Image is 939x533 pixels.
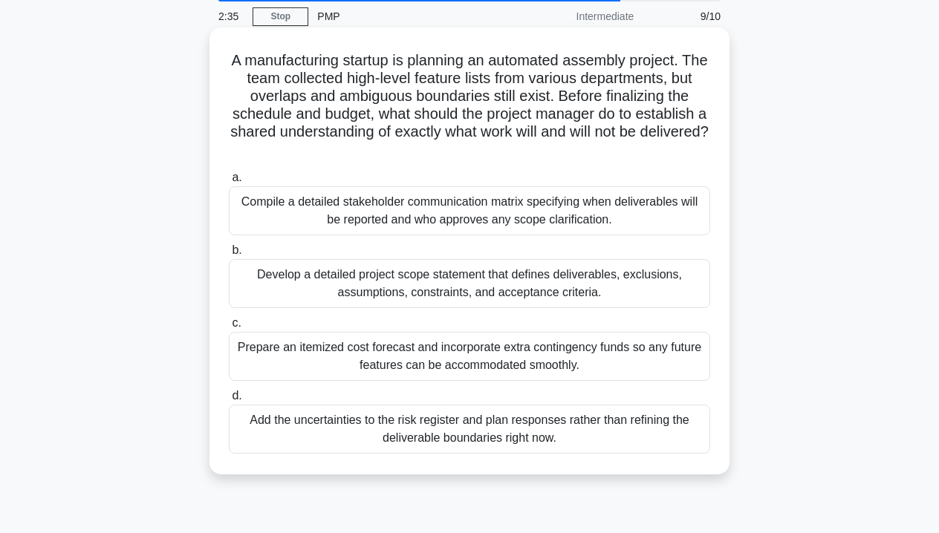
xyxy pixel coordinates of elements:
[308,1,513,31] div: PMP
[232,389,241,402] span: d.
[229,186,710,235] div: Compile a detailed stakeholder communication matrix specifying when deliverables will be reported...
[513,1,643,31] div: Intermediate
[232,171,241,183] span: a.
[229,332,710,381] div: Prepare an itemized cost forecast and incorporate extra contingency funds so any future features ...
[209,1,253,31] div: 2:35
[232,243,241,256] span: b.
[229,405,710,454] div: Add the uncertainties to the risk register and plan responses rather than refining the deliverabl...
[643,1,730,31] div: 9/10
[229,259,710,308] div: Develop a detailed project scope statement that defines deliverables, exclusions, assumptions, co...
[227,51,712,160] h5: A manufacturing startup is planning an automated assembly project. The team collected high-level ...
[232,316,241,329] span: c.
[253,7,308,26] a: Stop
